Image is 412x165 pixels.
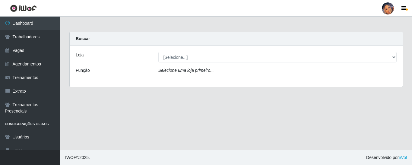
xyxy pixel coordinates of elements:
span: IWOF [65,155,76,160]
span: Desenvolvido por [366,154,407,161]
label: Função [76,67,90,74]
i: Selecione uma loja primeiro... [158,68,214,73]
span: © 2025 . [65,154,90,161]
img: CoreUI Logo [10,5,37,12]
label: Loja [76,52,84,58]
strong: Buscar [76,36,90,41]
a: iWof [399,155,407,160]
